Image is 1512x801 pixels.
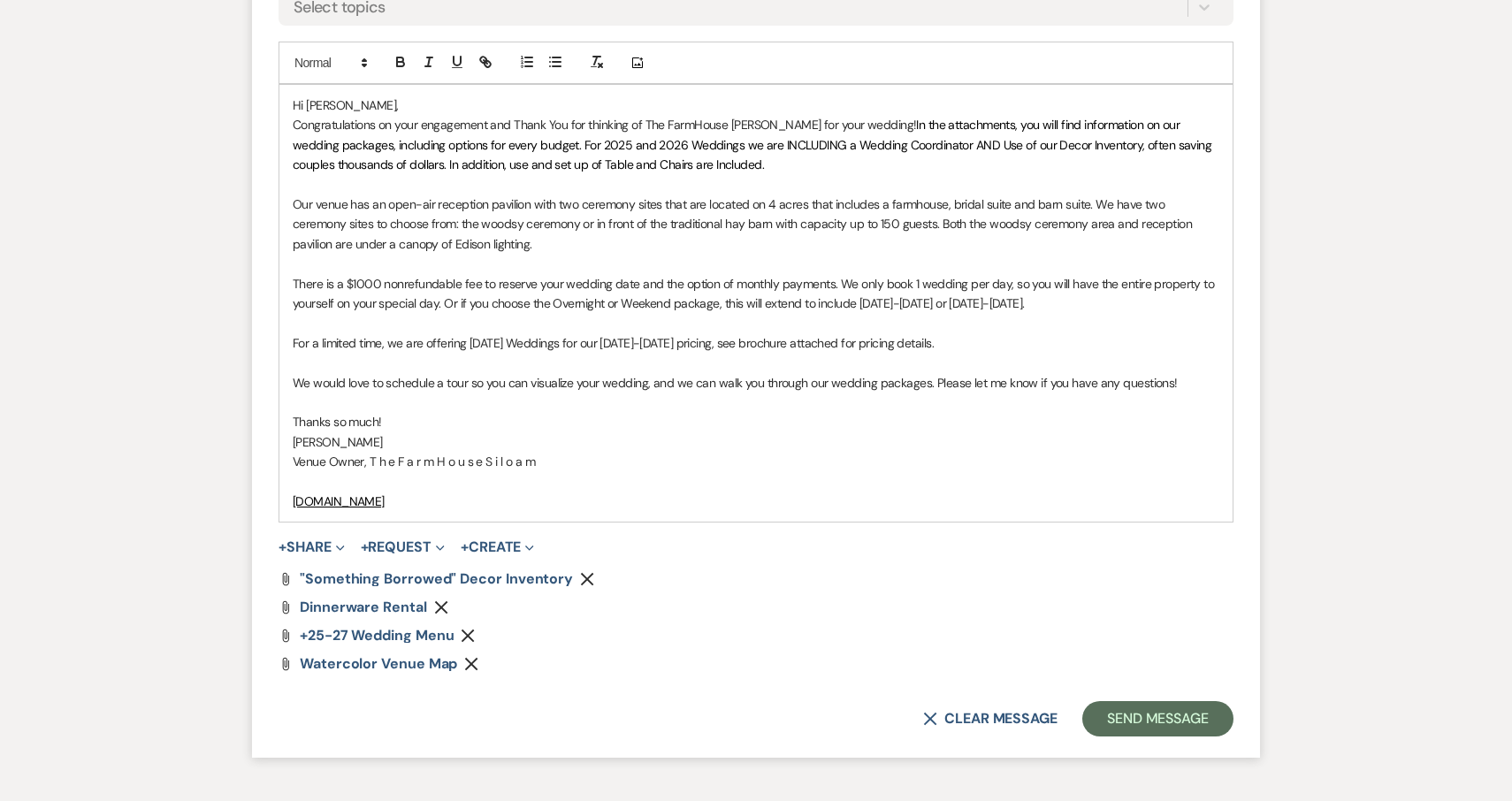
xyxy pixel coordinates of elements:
a: "Something Borrowed" Decor Inventory [300,572,573,586]
a: Watercolor Venue Map [300,657,457,671]
button: Clear message [923,712,1058,726]
span: + [461,540,469,554]
p: Our venue has an open-air reception pavilion with two ceremony sites that are located on 4 acres ... [293,195,1219,254]
span: "Something Borrowed" Decor Inventory [300,569,573,588]
span: + [279,540,286,554]
p: There is a $1000 nonrefundable fee to reserve your wedding date and the option of monthly payment... [293,274,1219,314]
p: For a limited time, we are offering [DATE] Weddings for our [DATE]-[DATE] pricing, see brochure a... [293,333,1219,353]
span: + [361,540,369,554]
span: Dinnerware Rental [300,598,427,616]
span: Watercolor Venue Map [300,654,457,673]
a: [DOMAIN_NAME] [293,493,385,509]
button: Share [279,540,345,554]
span: In the attachments, you will find information on our wedding packages, including options for ever... [293,117,1215,172]
button: Send Message [1082,701,1233,736]
p: [PERSON_NAME] [293,432,1219,452]
p: We would love to schedule a tour so you can visualize your wedding, and we can walk you through o... [293,373,1219,393]
button: Create [461,540,534,554]
span: +25-27 Wedding Menu [300,626,454,645]
button: Request [361,540,445,554]
p: Venue Owner, T h e F a r m H o u s e S i l o a m [293,452,1219,471]
a: Dinnerware Rental [300,600,427,614]
a: +25-27 Wedding Menu [300,629,454,643]
p: Hi [PERSON_NAME], [293,95,1219,115]
p: Congratulations on your engagement and Thank You for thinking of The FarmHouse [PERSON_NAME] for ... [293,115,1219,174]
p: Thanks so much! [293,412,1219,431]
